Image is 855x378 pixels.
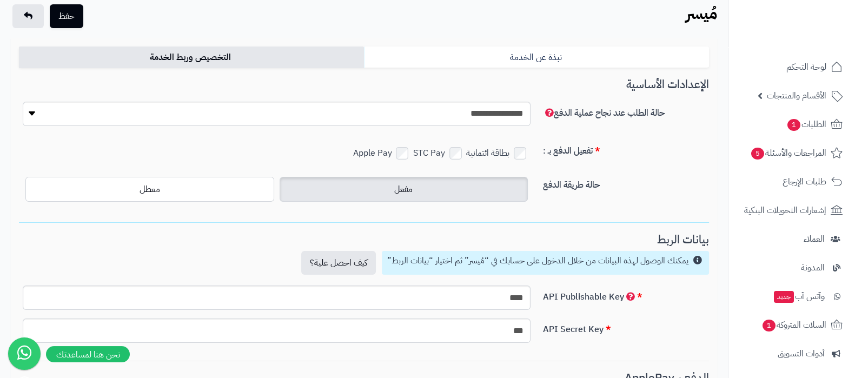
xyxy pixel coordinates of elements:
[751,148,764,160] span: 5
[466,145,531,161] p: بطاقة ائتمانية
[364,47,709,68] a: نبذة عن الخدمة
[686,1,717,25] b: مُيسر
[413,145,466,161] p: STC Pay
[735,312,849,338] a: السلات المتروكة1
[778,346,825,361] span: أدوات التسويق
[761,317,826,333] span: السلات المتروكة
[140,183,160,196] span: معطل
[387,254,688,267] small: يمكنك الوصول لهذه البيانات من خلال الدخول على حسابك في “مُيسر” ثم اختيار “بيانات الربط”
[543,107,665,120] span: حالة الطلب عند نجاح عملية الدفع
[735,111,849,137] a: الطلبات1
[539,174,713,191] label: حالة طريقة الدفع
[735,169,849,195] a: طلبات الإرجاع
[804,231,825,247] span: العملاء
[735,54,849,80] a: لوحة التحكم
[801,260,825,275] span: المدونة
[735,255,849,281] a: المدونة
[735,341,849,367] a: أدوات التسويق
[50,4,83,28] button: حفظ
[539,140,713,157] label: تفعيل الدفع بـ :
[763,320,776,331] span: 1
[353,145,413,161] p: Apple Pay
[735,140,849,166] a: المراجعات والأسئلة5
[735,283,849,309] a: وآتس آبجديد
[19,47,364,68] a: التخصيص وربط الخدمة
[783,174,826,189] span: طلبات الإرجاع
[786,117,826,132] span: الطلبات
[774,291,794,303] span: جديد
[543,290,635,303] span: API Publishable Key
[735,197,849,223] a: إشعارات التحويلات البنكية
[301,251,376,275] a: كيف احصل علية؟
[786,59,826,75] span: لوحة التحكم
[19,78,709,91] h3: الإعدادات الأساسية
[19,234,709,246] h3: بيانات الربط
[394,183,413,196] span: مفعل
[750,145,826,161] span: المراجعات والأسئلة
[773,289,825,304] span: وآتس آب
[735,226,849,252] a: العملاء
[539,319,713,336] label: API Secret Key
[787,119,800,131] span: 1
[767,88,826,103] span: الأقسام والمنتجات
[744,203,826,218] span: إشعارات التحويلات البنكية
